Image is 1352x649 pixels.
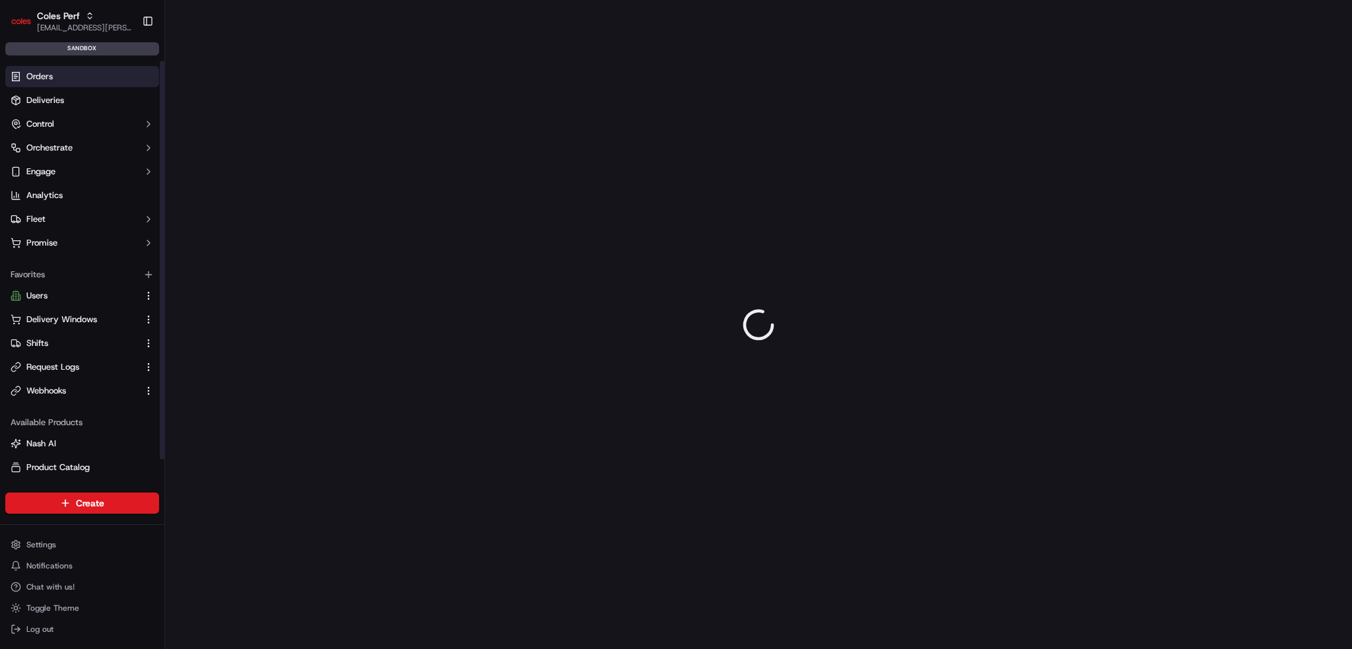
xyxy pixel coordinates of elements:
button: Control [5,114,159,135]
img: 1736555255976-a54dd68f-1ca7-489b-9aae-adbdc363a1c4 [13,126,37,150]
a: Delivery Windows [11,314,138,325]
span: Analytics [26,189,63,201]
span: Create [76,496,104,510]
button: Webhooks [5,380,159,401]
input: Got a question? Start typing here... [34,85,238,99]
button: Delivery Windows [5,309,159,330]
button: Nash AI [5,433,159,454]
span: Deliveries [26,94,64,106]
span: Chat with us! [26,582,75,592]
img: Coles Perf [11,11,32,32]
span: Pylon [131,224,160,234]
span: Request Logs [26,361,79,373]
div: We're available if you need us! [45,139,167,150]
div: 📗 [13,193,24,203]
img: Nash [13,13,40,40]
span: Shifts [26,337,48,349]
button: Fleet [5,209,159,230]
div: Start new chat [45,126,217,139]
span: Log out [26,624,53,634]
span: Toggle Theme [26,603,79,613]
span: API Documentation [125,191,212,205]
span: Engage [26,166,55,178]
span: Notifications [26,561,73,571]
a: Shifts [11,337,138,349]
button: Request Logs [5,357,159,378]
div: Available Products [5,412,159,433]
a: Product Catalog [11,461,154,473]
a: Analytics [5,185,159,206]
button: Log out [5,620,159,638]
button: Users [5,285,159,306]
span: Delivery Windows [26,314,97,325]
span: Knowledge Base [26,191,101,205]
button: Coles Perf [37,9,80,22]
button: Notifications [5,557,159,575]
button: [EMAIL_ADDRESS][PERSON_NAME][PERSON_NAME][DOMAIN_NAME] [37,22,131,33]
div: sandbox [5,42,159,55]
a: Deliveries [5,90,159,111]
button: Promise [5,232,159,254]
button: Start new chat [224,130,240,146]
span: Fleet [26,213,46,225]
span: Orchestrate [26,142,73,154]
button: Engage [5,161,159,182]
button: Create [5,493,159,514]
a: 💻API Documentation [106,186,217,210]
a: 📗Knowledge Base [8,186,106,210]
button: Orchestrate [5,137,159,158]
span: Webhooks [26,385,66,397]
button: Toggle Theme [5,599,159,617]
a: Webhooks [11,385,138,397]
span: Orders [26,71,53,83]
span: Users [26,290,48,302]
button: Coles PerfColes Perf[EMAIL_ADDRESS][PERSON_NAME][PERSON_NAME][DOMAIN_NAME] [5,5,137,37]
span: Product Catalog [26,461,90,473]
a: Users [11,290,138,302]
button: Product Catalog [5,457,159,478]
p: Welcome 👋 [13,53,240,74]
a: Powered byPylon [93,223,160,234]
button: Settings [5,535,159,554]
span: Settings [26,539,56,550]
a: Orders [5,66,159,87]
div: Favorites [5,264,159,285]
button: Chat with us! [5,578,159,596]
a: Request Logs [11,361,138,373]
div: 💻 [112,193,122,203]
a: Nash AI [11,438,154,450]
span: Control [26,118,54,130]
span: Promise [26,237,57,249]
span: Nash AI [26,438,56,450]
button: Shifts [5,333,159,354]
